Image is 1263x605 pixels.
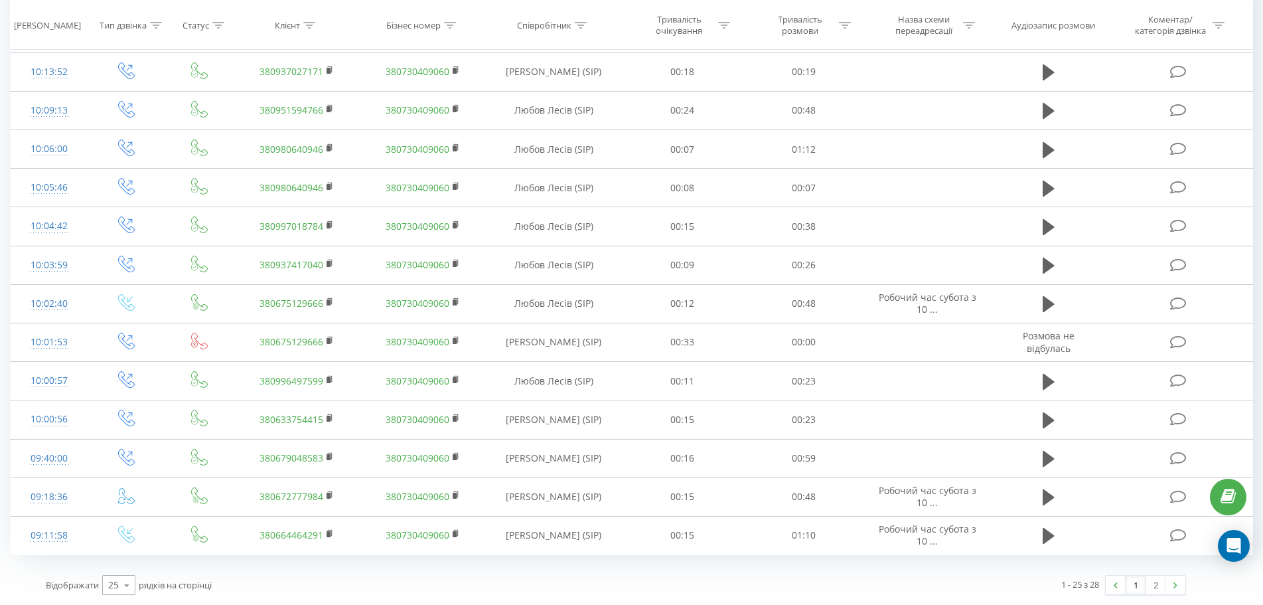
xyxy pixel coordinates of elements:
[765,14,836,37] div: Тривалість розмови
[275,19,300,31] div: Клієнт
[743,516,864,555] td: 01:10
[486,362,622,400] td: Любов Лесів (SIP)
[743,362,864,400] td: 00:23
[743,52,864,91] td: 00:19
[1218,530,1250,562] div: Open Intercom Messenger
[386,297,449,309] a: 380730409060
[486,477,622,516] td: [PERSON_NAME] (SIP)
[879,291,976,315] span: Робочий час субота з 10 ...
[622,284,743,323] td: 00:12
[743,477,864,516] td: 00:48
[622,130,743,169] td: 00:07
[1023,329,1075,354] span: Розмова не відбулась
[260,452,323,464] a: 380679048583
[622,52,743,91] td: 00:18
[24,406,74,432] div: 10:00:56
[260,104,323,116] a: 380951594766
[139,579,212,591] span: рядків на сторінці
[743,130,864,169] td: 01:12
[100,19,147,31] div: Тип дзвінка
[743,284,864,323] td: 00:48
[260,220,323,232] a: 380997018784
[743,91,864,130] td: 00:48
[386,181,449,194] a: 380730409060
[386,104,449,116] a: 380730409060
[386,490,449,503] a: 380730409060
[260,490,323,503] a: 380672777984
[743,246,864,284] td: 00:26
[622,91,743,130] td: 00:24
[260,335,323,348] a: 380675129666
[386,65,449,78] a: 380730409060
[486,284,622,323] td: Любов Лесів (SIP)
[743,439,864,477] td: 00:59
[1126,576,1146,594] a: 1
[743,207,864,246] td: 00:38
[622,207,743,246] td: 00:15
[14,19,81,31] div: [PERSON_NAME]
[386,413,449,426] a: 380730409060
[260,413,323,426] a: 380633754415
[486,323,622,361] td: [PERSON_NAME] (SIP)
[108,578,119,592] div: 25
[24,446,74,472] div: 09:40:00
[260,297,323,309] a: 380675129666
[486,207,622,246] td: Любов Лесів (SIP)
[46,579,99,591] span: Відображати
[517,19,571,31] div: Співробітник
[743,400,864,439] td: 00:23
[622,323,743,361] td: 00:33
[1146,576,1165,594] a: 2
[24,136,74,162] div: 10:06:00
[486,52,622,91] td: [PERSON_NAME] (SIP)
[889,14,960,37] div: Назва схеми переадресації
[644,14,715,37] div: Тривалість очікування
[622,516,743,555] td: 00:15
[486,400,622,439] td: [PERSON_NAME] (SIP)
[386,19,441,31] div: Бізнес номер
[260,181,323,194] a: 380980640946
[24,175,74,201] div: 10:05:46
[386,335,449,348] a: 380730409060
[260,143,323,155] a: 380980640946
[486,516,622,555] td: [PERSON_NAME] (SIP)
[486,439,622,477] td: [PERSON_NAME] (SIP)
[486,91,622,130] td: Любов Лесів (SIP)
[386,452,449,464] a: 380730409060
[743,323,864,361] td: 00:00
[24,484,74,510] div: 09:18:36
[879,484,976,509] span: Робочий час субота з 10 ...
[486,246,622,284] td: Любов Лесів (SIP)
[260,258,323,271] a: 380937417040
[622,400,743,439] td: 00:15
[260,375,323,387] a: 380996497599
[622,362,743,400] td: 00:11
[1061,578,1099,591] div: 1 - 25 з 28
[879,523,976,547] span: Робочий час субота з 10 ...
[386,143,449,155] a: 380730409060
[622,477,743,516] td: 00:15
[386,220,449,232] a: 380730409060
[24,252,74,278] div: 10:03:59
[24,368,74,394] div: 10:00:57
[1132,14,1209,37] div: Коментар/категорія дзвінка
[183,19,209,31] div: Статус
[486,130,622,169] td: Любов Лесів (SIP)
[386,375,449,387] a: 380730409060
[24,329,74,355] div: 10:01:53
[260,65,323,78] a: 380937027171
[743,169,864,207] td: 00:07
[1011,19,1095,31] div: Аудіозапис розмови
[486,169,622,207] td: Любов Лесів (SIP)
[622,246,743,284] td: 00:09
[622,439,743,477] td: 00:16
[260,529,323,541] a: 380664464291
[24,291,74,317] div: 10:02:40
[24,98,74,124] div: 10:09:13
[386,258,449,271] a: 380730409060
[24,59,74,85] div: 10:13:52
[24,523,74,549] div: 09:11:58
[386,529,449,541] a: 380730409060
[24,213,74,239] div: 10:04:42
[622,169,743,207] td: 00:08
